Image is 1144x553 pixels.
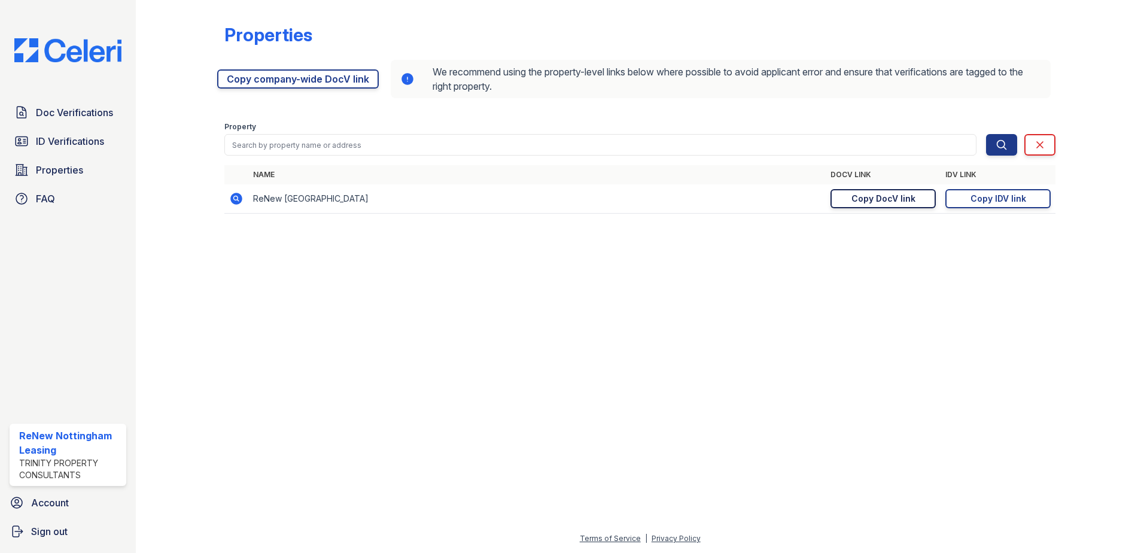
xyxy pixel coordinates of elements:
label: Property [224,122,256,132]
a: Sign out [5,519,131,543]
a: Copy DocV link [830,189,936,208]
span: Sign out [31,524,68,539]
a: Properties [10,158,126,182]
a: ID Verifications [10,129,126,153]
a: Copy IDV link [945,189,1051,208]
input: Search by property name or address [224,134,976,156]
th: Name [248,165,826,184]
a: Account [5,491,131,515]
td: ReNew [GEOGRAPHIC_DATA] [248,184,826,214]
div: ReNew Nottingham Leasing [19,429,121,457]
span: Account [31,496,69,510]
a: Copy company-wide DocV link [217,69,379,89]
a: Doc Verifications [10,101,126,124]
th: IDV Link [941,165,1055,184]
div: We recommend using the property-level links below where possible to avoid applicant error and ens... [391,60,1051,98]
span: Properties [36,163,83,177]
div: Properties [224,24,312,45]
img: CE_Logo_Blue-a8612792a0a2168367f1c8372b55b34899dd931a85d93a1a3d3e32e68fde9ad4.png [5,38,131,62]
th: DocV Link [826,165,941,184]
span: Doc Verifications [36,105,113,120]
a: Terms of Service [580,534,641,543]
a: FAQ [10,187,126,211]
span: ID Verifications [36,134,104,148]
div: Trinity Property Consultants [19,457,121,481]
div: | [645,534,647,543]
a: Privacy Policy [652,534,701,543]
div: Copy IDV link [970,193,1026,205]
span: FAQ [36,192,55,206]
div: Copy DocV link [851,193,915,205]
